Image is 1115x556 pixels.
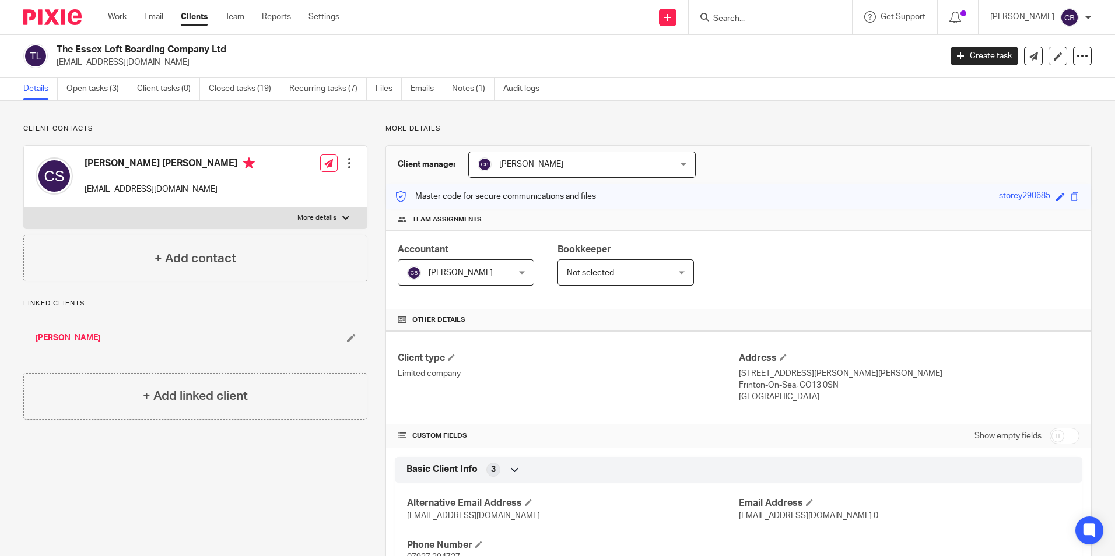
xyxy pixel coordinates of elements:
img: svg%3E [478,157,492,171]
div: storey290685 [999,190,1050,203]
span: [PERSON_NAME] [499,160,563,168]
span: Get Support [881,13,925,21]
p: More details [297,213,336,223]
a: [PERSON_NAME] [35,332,101,344]
h4: Alternative Email Address [407,497,738,509]
span: [PERSON_NAME] [429,269,493,277]
span: Team assignments [412,215,482,224]
h2: The Essex Loft Boarding Company Ltd [57,44,758,56]
a: Email [144,11,163,23]
span: 3 [491,464,496,476]
p: [PERSON_NAME] [990,11,1054,23]
a: Emails [411,78,443,100]
a: Files [376,78,402,100]
h4: + Add linked client [143,387,248,405]
span: Accountant [398,245,448,254]
h4: Email Address [739,497,1070,509]
h4: Client type [398,352,738,364]
a: Details [23,78,58,100]
a: Clients [181,11,208,23]
p: [STREET_ADDRESS][PERSON_NAME][PERSON_NAME] [739,368,1079,379]
i: Primary [243,157,255,169]
p: Linked clients [23,299,367,308]
p: Limited company [398,368,738,379]
h4: [PERSON_NAME] [PERSON_NAME] [85,157,255,172]
img: svg%3E [407,266,421,280]
p: Frinton-On-Sea, CO13 0SN [739,379,1079,391]
h3: Client manager [398,159,457,170]
img: svg%3E [1060,8,1079,27]
span: Bookkeeper [557,245,611,254]
span: Basic Client Info [406,463,478,476]
a: Audit logs [503,78,548,100]
h4: Address [739,352,1079,364]
span: Not selected [567,269,614,277]
p: [EMAIL_ADDRESS][DOMAIN_NAME] [57,57,933,68]
a: Team [225,11,244,23]
h4: Phone Number [407,539,738,551]
a: Work [108,11,127,23]
input: Search [712,14,817,24]
span: [EMAIL_ADDRESS][DOMAIN_NAME] [407,512,540,520]
a: Notes (1) [452,78,495,100]
a: Reports [262,11,291,23]
a: Closed tasks (19) [209,78,280,100]
a: Create task [951,47,1018,65]
label: Show empty fields [974,430,1042,442]
p: [GEOGRAPHIC_DATA] [739,391,1079,403]
p: Master code for secure communications and files [395,191,596,202]
p: [EMAIL_ADDRESS][DOMAIN_NAME] [85,184,255,195]
img: svg%3E [36,157,73,195]
img: Pixie [23,9,82,25]
span: Other details [412,315,465,325]
a: Open tasks (3) [66,78,128,100]
p: Client contacts [23,124,367,133]
h4: + Add contact [155,249,236,268]
h4: CUSTOM FIELDS [398,431,738,441]
span: [EMAIL_ADDRESS][DOMAIN_NAME] 0 [739,512,878,520]
a: Settings [308,11,339,23]
img: svg%3E [23,44,48,68]
p: More details [385,124,1092,133]
a: Client tasks (0) [137,78,200,100]
a: Recurring tasks (7) [289,78,367,100]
